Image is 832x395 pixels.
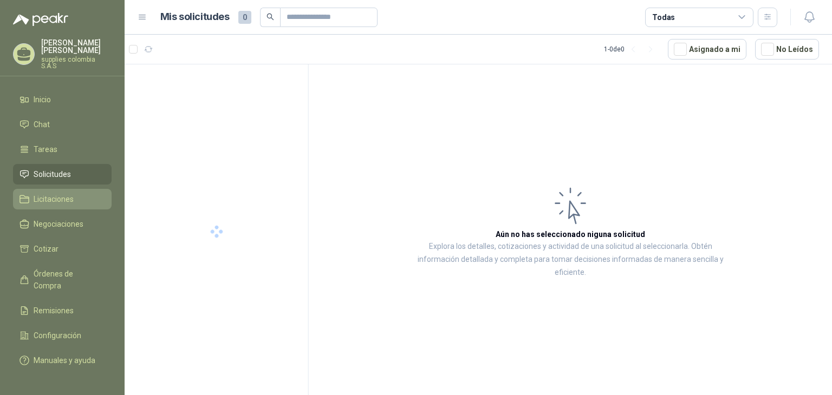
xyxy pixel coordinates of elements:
[238,11,251,24] span: 0
[13,13,68,26] img: Logo peakr
[755,39,819,60] button: No Leídos
[34,94,51,106] span: Inicio
[652,11,675,23] div: Todas
[41,56,112,69] p: supplies colombia S.A.S
[13,89,112,110] a: Inicio
[34,243,58,255] span: Cotizar
[604,41,659,58] div: 1 - 0 de 0
[41,39,112,54] p: [PERSON_NAME] [PERSON_NAME]
[13,164,112,185] a: Solicitudes
[496,228,645,240] h3: Aún no has seleccionado niguna solicitud
[13,264,112,296] a: Órdenes de Compra
[668,39,746,60] button: Asignado a mi
[13,189,112,209] a: Licitaciones
[13,114,112,135] a: Chat
[34,268,101,292] span: Órdenes de Compra
[13,214,112,234] a: Negociaciones
[34,119,50,130] span: Chat
[34,193,74,205] span: Licitaciones
[34,354,95,366] span: Manuales y ayuda
[34,330,81,341] span: Configuración
[34,143,57,155] span: Tareas
[266,13,274,21] span: search
[34,305,74,317] span: Remisiones
[13,239,112,259] a: Cotizar
[13,325,112,346] a: Configuración
[417,240,724,279] p: Explora los detalles, cotizaciones y actividad de una solicitud al seleccionarla. Obtén informaci...
[34,168,71,180] span: Solicitudes
[34,218,83,230] span: Negociaciones
[13,300,112,321] a: Remisiones
[160,9,230,25] h1: Mis solicitudes
[13,139,112,160] a: Tareas
[13,350,112,371] a: Manuales y ayuda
